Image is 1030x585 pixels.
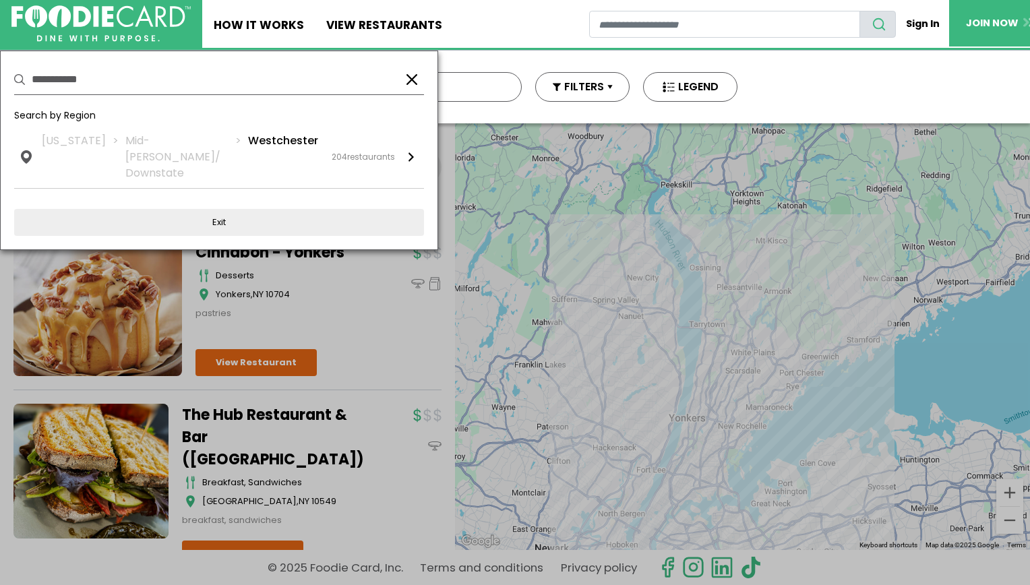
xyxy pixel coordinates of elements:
div: restaurants [332,151,395,163]
a: Sign In [896,11,949,37]
div: Search by Region [14,109,424,133]
button: FILTERS [535,72,630,102]
a: [US_STATE] Mid-[PERSON_NAME]/ Downstate Westchester 204restaurants [14,133,424,188]
button: LEGEND [643,72,737,102]
button: Exit [14,209,424,236]
li: Westchester [248,133,318,181]
input: restaurant search [589,11,860,38]
button: search [859,11,896,38]
img: FoodieCard; Eat, Drink, Save, Donate [11,5,191,42]
li: [US_STATE] [42,133,125,181]
li: Mid-[PERSON_NAME]/ Downstate [125,133,248,181]
span: 204 [332,151,347,162]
